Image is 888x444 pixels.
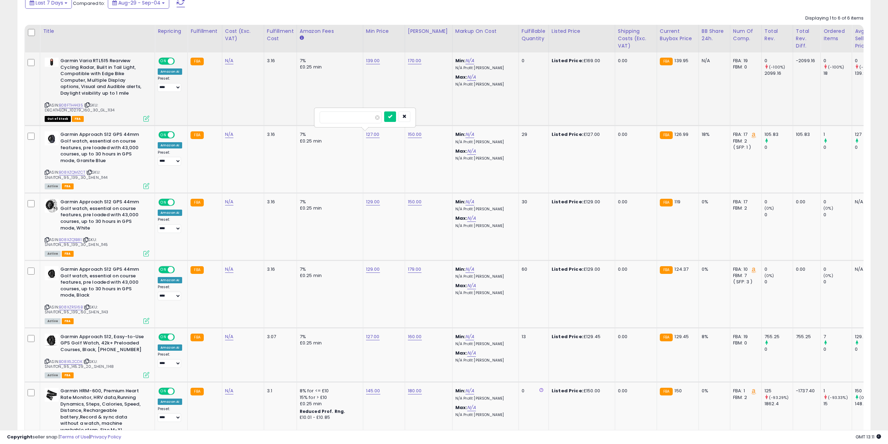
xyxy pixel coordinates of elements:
[702,28,727,42] div: BB Share 24h.
[158,28,185,35] div: Repricing
[764,346,793,352] div: 0
[769,395,789,400] small: (-93.29%)
[455,140,513,145] p: N/A Profit [PERSON_NAME]
[823,401,852,407] div: 15
[455,291,513,296] p: N/A Profit [PERSON_NAME]
[191,199,203,206] small: FBA
[455,404,468,411] b: Max:
[764,334,793,340] div: 755.25
[618,334,651,340] div: 0.00
[467,350,476,357] a: N/A
[45,266,149,323] div: ASIN:
[60,266,145,300] b: Garmin Approach S12 GPS 44mm Golf watch, essential on course features, pre loaded with 43,000 cou...
[702,388,725,394] div: 0%
[856,434,881,440] span: 2025-09-12 13:11 GMT
[467,282,476,289] a: N/A
[158,399,182,405] div: Amazon AI
[455,413,513,417] p: N/A Profit [PERSON_NAME]
[90,434,121,440] a: Privacy Policy
[60,58,145,98] b: Garmin Varia RTL515 Rearview Cycling Radar, Built in Tail Light, Compatible with Edge Bike Comput...
[60,334,145,355] b: Garmin Approach S12, Easy-to-Use GPS Golf Watch, 42k+ Preloaded Courses, Black, [PHONE_NUMBER]
[733,266,756,272] div: FBA: 10
[660,58,673,65] small: FBA
[552,388,610,394] div: £150.00
[191,334,203,341] small: FBA
[45,372,61,378] span: All listings currently available for purchase on Amazon
[300,58,358,64] div: 7%
[764,58,793,64] div: 0
[618,58,651,64] div: 0.00
[823,266,852,272] div: 0
[300,35,304,41] small: Amazon Fees.
[366,57,380,64] a: 139.00
[823,199,852,205] div: 0
[60,434,89,440] a: Terms of Use
[796,388,815,394] div: -1737.40
[552,266,583,272] b: Listed Price:
[522,388,543,394] div: 0
[467,215,476,222] a: N/A
[702,266,725,272] div: 0%
[855,266,878,272] div: N/A
[191,28,219,35] div: Fulfillment
[796,199,815,205] div: 0.00
[159,267,168,273] span: ON
[552,387,583,394] b: Listed Price:
[552,58,610,64] div: £169.00
[62,183,74,189] span: FBA
[674,266,688,272] span: 124.37
[855,70,883,77] div: 139.94
[158,142,182,148] div: Amazon AI
[300,138,358,144] div: £0.25 min
[45,199,59,213] img: 41beTFMaxpL._SL40_.jpg
[455,266,466,272] b: Min:
[60,199,145,233] b: Garmin Approach S12 GPS 44mm Golf watch, essential on course features, pre loaded with 43,000 cou...
[805,15,864,22] div: Displaying 1 to 6 of 6 items
[158,68,182,75] div: Amazon AI
[733,28,759,42] div: Num of Comp.
[45,102,114,113] span: | SKU: DECATHLON_102.19_160_30_GL_1134
[702,131,725,138] div: 18%
[618,131,651,138] div: 0.00
[764,279,793,285] div: 0
[60,388,145,435] b: Garmin HRM-600, Premium Heart Rate Monitor, HRV data,Running Dynamics, Steps, Calories, Speed, Di...
[455,215,468,221] b: Max:
[366,333,380,340] a: 127.00
[552,266,610,272] div: £129.00
[764,144,793,151] div: 0
[465,387,474,394] a: N/A
[174,388,185,394] span: OFF
[366,131,380,138] a: 127.00
[455,224,513,228] p: N/A Profit [PERSON_NAME]
[267,199,291,205] div: 3.16
[45,334,149,378] div: ASIN:
[158,277,182,283] div: Amazon AI
[62,251,74,257] span: FBA
[455,358,513,363] p: N/A Profit [PERSON_NAME]
[465,266,474,273] a: N/A
[45,131,149,188] div: ASIN:
[191,131,203,139] small: FBA
[674,198,680,205] span: 119
[855,346,883,352] div: 0
[660,388,673,395] small: FBA
[674,131,688,138] span: 126.99
[522,266,543,272] div: 60
[618,388,651,394] div: 0.00
[660,334,673,341] small: FBA
[45,251,61,257] span: All listings currently available for purchase on Amazon
[455,57,466,64] b: Min:
[823,70,852,77] div: 18
[764,266,793,272] div: 0
[674,57,688,64] span: 139.95
[45,58,149,121] div: ASIN:
[45,359,114,369] span: | SKU: SNAITON_95_145.29_20_SHEN_1148
[733,334,756,340] div: FBA: 19
[45,334,59,348] img: 412Ai11yTwL._SL40_.jpg
[796,28,818,50] div: Total Rev. Diff.
[828,64,844,70] small: (-100%)
[855,334,883,340] div: 129.47
[823,144,852,151] div: 0
[455,66,513,71] p: N/A Profit [PERSON_NAME]
[45,266,59,280] img: 31hoIh0XTBL._SL40_.jpg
